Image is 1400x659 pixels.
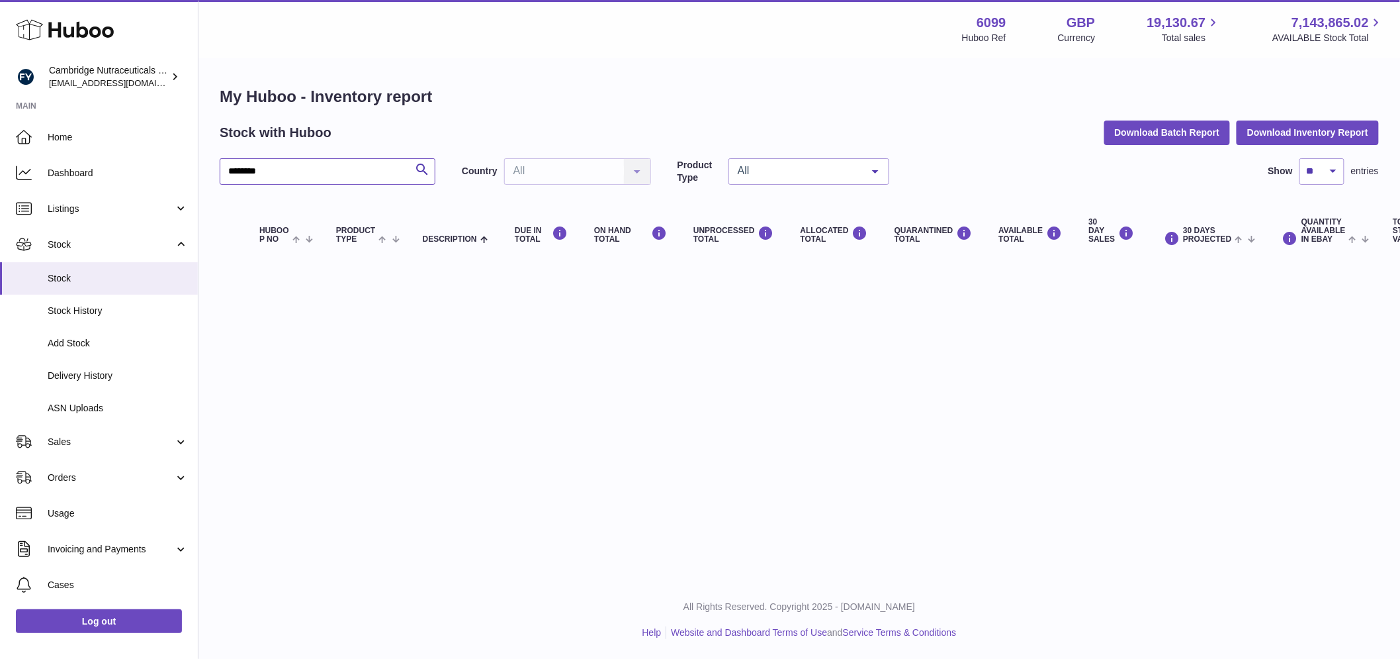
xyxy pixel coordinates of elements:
div: Currency [1058,32,1096,44]
span: Product Type [336,227,375,244]
span: 30 DAYS PROJECTED [1183,227,1231,244]
span: Usage [48,507,188,520]
span: entries [1351,165,1379,177]
span: All [734,164,862,177]
strong: GBP [1067,14,1095,32]
span: Invoicing and Payments [48,543,174,556]
button: Download Batch Report [1104,121,1231,144]
span: ASN Uploads [48,402,188,415]
span: Sales [48,436,174,448]
button: Download Inventory Report [1237,121,1379,144]
span: Quantity Available in eBay [1301,218,1346,244]
span: Description [423,235,477,244]
span: Home [48,131,188,144]
span: Huboo P no [259,227,289,244]
a: Service Terms & Conditions [843,627,957,638]
span: AVAILABLE Stock Total [1272,32,1384,44]
a: Help [642,627,662,638]
span: Add Stock [48,337,188,350]
span: Stock History [48,305,188,317]
div: 30 DAY SALES [1088,218,1134,244]
span: [EMAIL_ADDRESS][DOMAIN_NAME] [49,77,195,88]
span: Dashboard [48,167,188,179]
div: AVAILABLE Total [999,226,1063,244]
h1: My Huboo - Inventory report [220,86,1379,107]
span: Stock [48,238,174,251]
p: All Rights Reserved. Copyright 2025 - [DOMAIN_NAME] [209,601,1389,613]
div: QUARANTINED Total [895,226,973,244]
span: Delivery History [48,370,188,382]
h2: Stock with Huboo [220,124,331,142]
div: ALLOCATED Total [801,226,868,244]
img: huboo@camnutra.com [16,67,36,87]
li: and [666,627,956,639]
div: ON HAND Total [594,226,667,244]
label: Country [462,165,498,177]
span: Total sales [1162,32,1221,44]
span: Orders [48,472,174,484]
strong: 6099 [977,14,1006,32]
label: Show [1268,165,1293,177]
a: 19,130.67 Total sales [1147,14,1221,44]
span: 7,143,865.02 [1291,14,1369,32]
a: Website and Dashboard Terms of Use [671,627,827,638]
span: Cases [48,579,188,591]
a: 7,143,865.02 AVAILABLE Stock Total [1272,14,1384,44]
span: Listings [48,203,174,215]
div: DUE IN TOTAL [515,226,568,244]
div: Cambridge Nutraceuticals Ltd [49,64,168,89]
label: Product Type [678,159,722,184]
span: 19,130.67 [1147,14,1205,32]
div: Huboo Ref [962,32,1006,44]
a: Log out [16,609,182,633]
div: UNPROCESSED Total [693,226,774,244]
span: Stock [48,272,188,285]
